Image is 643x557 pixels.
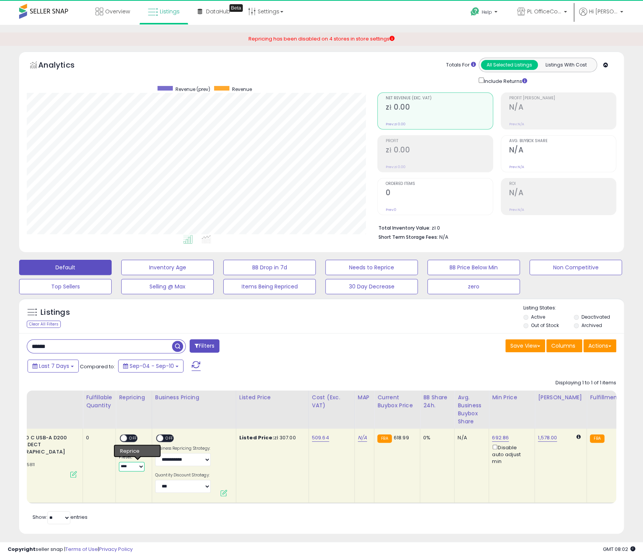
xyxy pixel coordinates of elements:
h5: Listings [41,307,70,318]
a: Hi [PERSON_NAME] [579,8,623,25]
span: N/A [439,233,448,241]
h2: N/A [509,146,616,156]
button: Needs to Reprice [325,260,418,275]
div: N/A [458,434,483,441]
div: Cost (Exc. VAT) [312,393,351,410]
h5: Analytics [38,60,89,72]
span: ROI [509,182,616,186]
small: Prev: 0 [386,207,396,212]
small: Prev: zł 0.00 [386,165,406,169]
a: Privacy Policy [99,546,133,553]
span: Avg. Buybox Share [509,139,616,143]
button: Inventory Age [121,260,214,275]
div: BB Share 24h. [423,393,451,410]
button: Last 7 Days [28,359,79,372]
a: Terms of Use [65,546,98,553]
div: 0 [86,434,110,441]
label: Out of Stock [531,322,559,329]
span: Profit [PERSON_NAME] [509,96,616,100]
button: Items Being Repriced [223,279,316,294]
button: Sep-04 - Sep-10 [118,359,183,372]
div: Fulfillment [590,393,621,402]
span: Profit [386,139,493,143]
small: FBA [590,434,604,443]
button: Save View [505,339,545,352]
button: Selling @ Max [121,279,214,294]
span: Net Revenue (Exc. VAT) [386,96,493,100]
div: zł 307.00 [239,434,303,441]
h2: zł 0.00 [386,103,493,113]
span: PL OfficeCom Solutions PL [527,8,562,15]
div: Include Returns [473,76,536,85]
a: N/A [358,434,367,442]
div: MAP [358,393,371,402]
label: Quantity Discount Strategy: [155,473,211,478]
button: BB Price Below Min [427,260,520,275]
div: 0% [423,434,448,441]
div: Repricing has been disabled on 4 stores in store settings [248,36,395,43]
button: BB Drop in 7d [223,260,316,275]
label: Business Repricing Strategy: [155,446,211,451]
a: Help [464,1,505,25]
div: Listed Price [239,393,305,402]
div: Fulfillable Quantity [86,393,112,410]
p: Listing States: [523,304,624,312]
small: Prev: N/A [509,207,524,212]
span: OFF [127,435,139,441]
small: Prev: N/A [509,165,524,169]
div: Business Pricing [155,393,233,402]
span: Ordered Items [386,182,493,186]
div: Avg. Business Buybox Share [458,393,485,426]
li: zł 0 [378,223,611,232]
a: 509.64 [312,434,329,442]
span: Compared to: [80,363,115,370]
label: Archived [581,322,602,329]
i: Get Help [470,7,480,16]
div: Amazon AI [119,446,146,453]
button: Filters [190,339,219,353]
label: Deactivated [581,314,610,320]
button: Default [19,260,112,275]
div: seller snap | | [8,546,133,553]
span: DataHub [206,8,230,15]
h2: zł 0.00 [386,146,493,156]
div: Totals For [446,62,476,69]
h2: 0 [386,188,493,199]
span: Last 7 Days [39,362,69,370]
span: Overview [105,8,130,15]
span: 2025-09-18 08:02 GMT [603,546,635,553]
span: Sep-04 - Sep-10 [130,362,174,370]
div: Disable auto adjust min [492,443,529,465]
span: Revenue [232,86,252,92]
small: Prev: zł 0.00 [386,122,406,126]
span: Hi [PERSON_NAME] [589,8,618,15]
span: Help [482,9,492,15]
small: FBA [377,434,391,443]
button: All Selected Listings [481,60,538,70]
span: Show: entries [32,513,88,521]
div: Min Price [492,393,531,402]
a: 1,578.00 [538,434,557,442]
b: Listed Price: [239,434,274,441]
button: Top Sellers [19,279,112,294]
label: Active [531,314,545,320]
span: Revenue (prev) [175,86,210,92]
div: Repricing [119,393,148,402]
span: Columns [551,342,575,350]
button: Listings With Cost [537,60,594,70]
a: 692.86 [492,434,509,442]
b: Short Term Storage Fees: [378,234,438,240]
div: Tooltip anchor [229,4,243,12]
h2: N/A [509,188,616,199]
button: Actions [583,339,616,352]
b: Total Inventory Value: [378,225,430,231]
button: 30 Day Decrease [325,279,418,294]
div: Preset: [119,455,146,472]
span: OFF [163,435,175,441]
span: Listings [160,8,180,15]
span: 618.99 [394,434,409,441]
div: Displaying 1 to 1 of 1 items [555,379,616,387]
strong: Copyright [8,546,36,553]
button: Non Competitive [529,260,622,275]
small: Prev: N/A [509,122,524,126]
